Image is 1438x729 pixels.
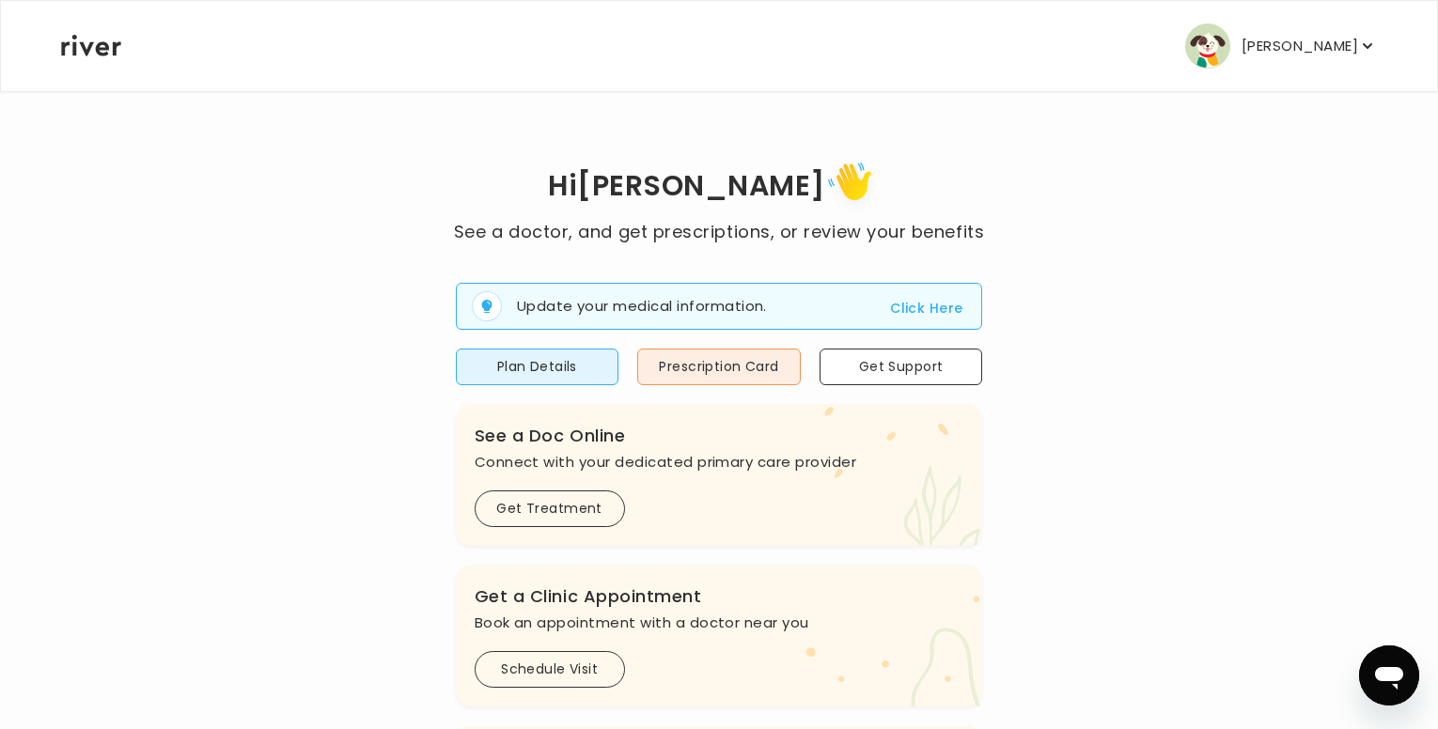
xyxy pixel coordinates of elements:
[1242,33,1358,59] p: [PERSON_NAME]
[517,296,767,318] p: Update your medical information.
[454,156,984,219] h1: Hi [PERSON_NAME]
[456,349,619,385] button: Plan Details
[475,449,964,475] p: Connect with your dedicated primary care provider
[454,219,984,245] p: See a doctor, and get prescriptions, or review your benefits
[1185,23,1230,69] img: user avatar
[1185,23,1377,69] button: user avatar[PERSON_NAME]
[1359,645,1419,706] iframe: Button to launch messaging window
[475,610,964,636] p: Book an appointment with a doctor near you
[475,490,625,527] button: Get Treatment
[475,583,964,610] h3: Get a Clinic Appointment
[637,349,801,385] button: Prescription Card
[475,423,964,449] h3: See a Doc Online
[475,651,625,688] button: Schedule Visit
[890,297,962,319] button: Click Here
[820,349,983,385] button: Get Support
